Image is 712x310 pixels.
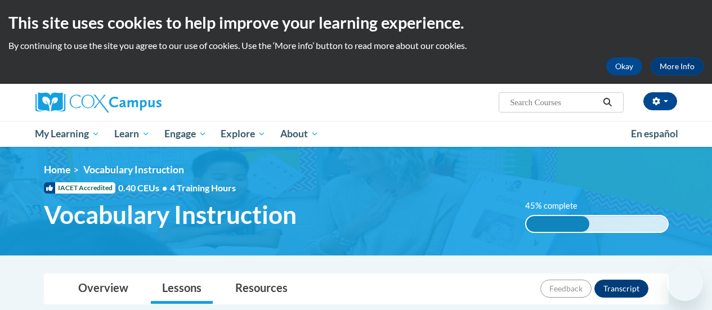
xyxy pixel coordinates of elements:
[213,121,273,147] a: Explore
[651,57,704,75] a: More Info
[606,57,642,75] button: Okay
[540,280,592,298] button: Feedback
[8,11,704,34] h2: This site uses cookies to help improve your learning experience.
[35,92,162,113] img: Cox Campus
[107,121,157,147] a: Learn
[667,265,703,301] iframe: Button to launch messaging window
[157,121,214,147] a: Engage
[526,216,590,232] div: 45% complete
[151,274,213,304] a: Lessons
[164,127,207,141] span: Engage
[273,121,326,147] a: About
[643,92,677,110] button: Account Settings
[83,164,184,176] span: Vocabulary Instruction
[170,182,236,193] span: 4 Training Hours
[624,122,686,146] a: En español
[44,200,297,230] span: Vocabulary Instruction
[35,92,238,113] a: Cox Campus
[67,274,140,304] a: Overview
[631,128,678,140] span: En español
[525,200,590,212] label: 45% complete
[221,127,266,141] span: Explore
[27,121,686,147] div: Main menu
[162,182,167,193] span: •
[280,127,319,141] span: About
[44,164,70,176] a: Home
[594,280,648,298] button: Transcript
[8,39,704,52] p: By continuing to use the site you agree to our use of cookies. Use the ‘More info’ button to read...
[28,121,108,147] a: My Learning
[44,182,115,194] span: IACET Accredited
[35,127,100,141] span: My Learning
[114,127,150,141] span: Learn
[599,96,616,109] button: Search
[118,182,170,194] span: 0.40 CEUs
[224,274,299,304] a: Resources
[509,96,599,109] input: Search Courses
